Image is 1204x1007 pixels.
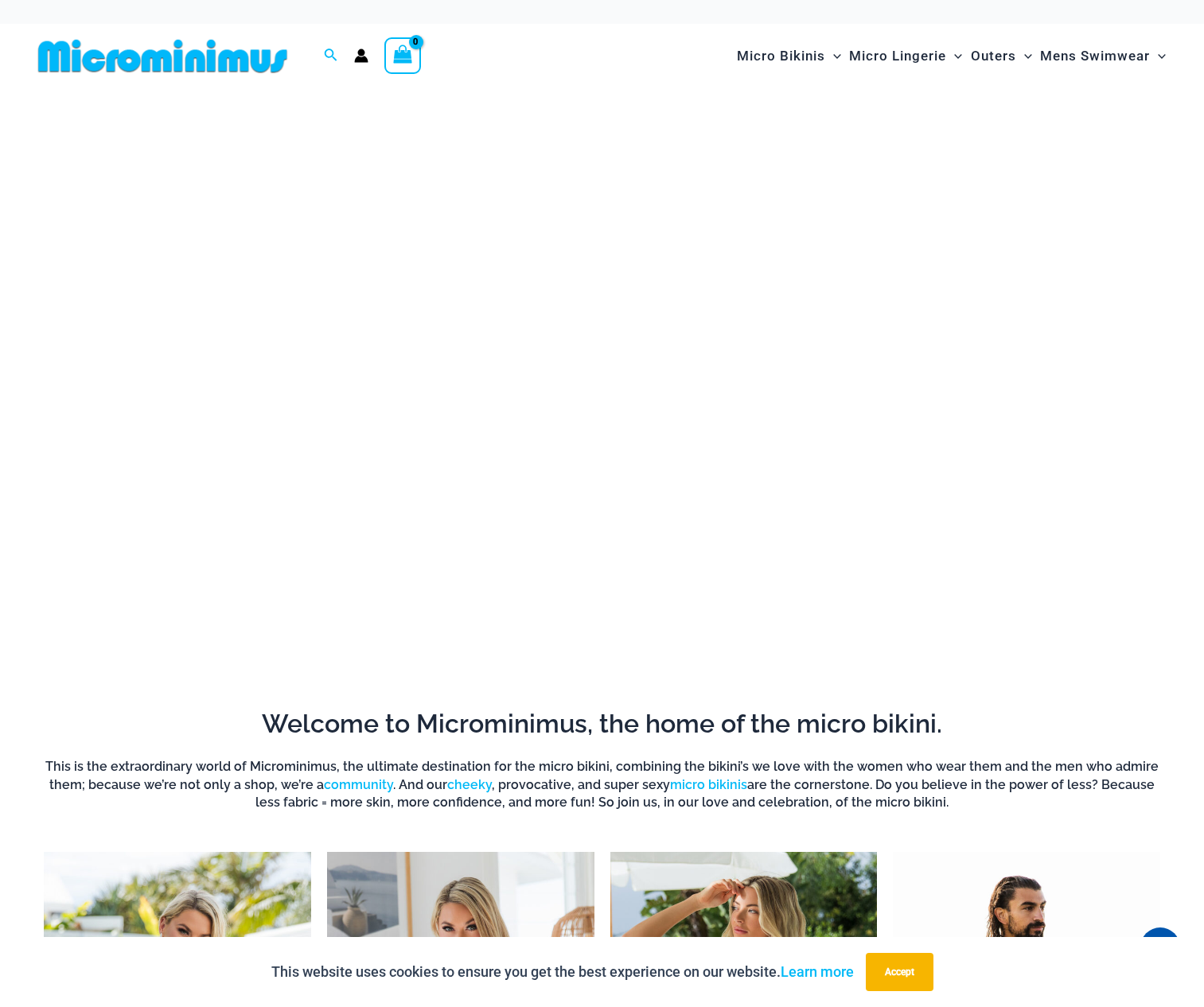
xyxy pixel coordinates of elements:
a: Mens SwimwearMenu ToggleMenu Toggle [1036,32,1170,80]
a: micro bikinis [670,777,747,792]
a: Micro LingerieMenu ToggleMenu Toggle [845,32,966,80]
span: Menu Toggle [825,36,841,76]
a: OutersMenu ToggleMenu Toggle [967,32,1036,80]
h2: Welcome to Microminimus, the home of the micro bikini. [44,707,1160,741]
button: Accept [866,953,933,991]
nav: Site Navigation [731,29,1172,83]
h6: This is the extraordinary world of Microminimus, the ultimate destination for the micro bikini, c... [44,758,1160,811]
a: Search icon link [324,46,338,66]
a: Account icon link [354,49,368,63]
span: Menu Toggle [946,36,962,76]
a: View Shopping Cart, empty [384,37,421,74]
span: Menu Toggle [1150,36,1166,76]
span: Menu Toggle [1016,36,1032,76]
span: Micro Bikinis [737,36,825,76]
img: MM SHOP LOGO FLAT [32,38,294,74]
span: Mens Swimwear [1040,36,1150,76]
a: Learn more [781,963,854,980]
span: Outers [971,36,1016,76]
a: cheeky [447,777,492,792]
a: community [324,777,393,792]
p: This website uses cookies to ensure you get the best experience on our website. [271,960,854,984]
a: Micro BikinisMenu ToggleMenu Toggle [733,32,845,80]
span: Micro Lingerie [849,36,946,76]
